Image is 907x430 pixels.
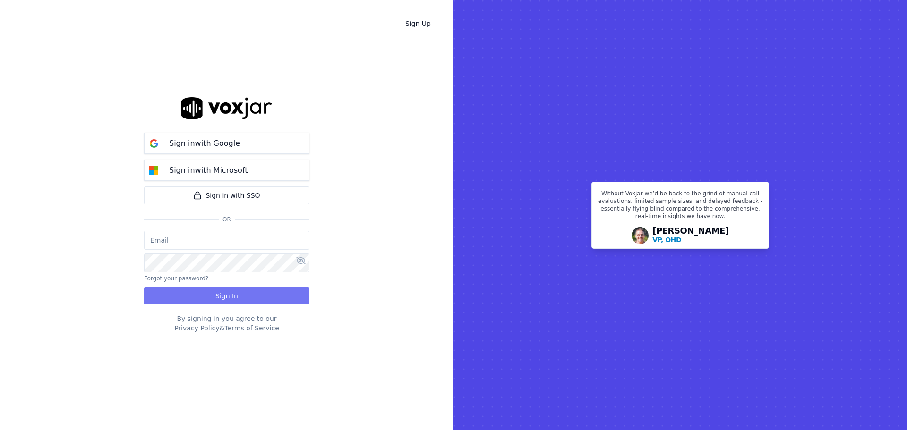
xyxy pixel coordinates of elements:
[169,165,248,176] p: Sign in with Microsoft
[145,161,163,180] img: microsoft Sign in button
[224,323,279,333] button: Terms of Service
[169,138,240,149] p: Sign in with Google
[181,97,272,119] img: logo
[398,15,438,32] a: Sign Up
[144,275,208,282] button: Forgot your password?
[632,227,649,244] img: Avatar
[144,133,309,154] button: Sign inwith Google
[598,190,763,224] p: Without Voxjar we’d be back to the grind of manual call evaluations, limited sample sizes, and de...
[652,235,681,245] p: VP, OHD
[144,160,309,181] button: Sign inwith Microsoft
[174,323,219,333] button: Privacy Policy
[144,231,309,250] input: Email
[144,287,309,304] button: Sign In
[144,186,309,204] a: Sign in with SSO
[652,227,729,245] div: [PERSON_NAME]
[145,134,163,153] img: google Sign in button
[144,314,309,333] div: By signing in you agree to our &
[219,216,235,223] span: Or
